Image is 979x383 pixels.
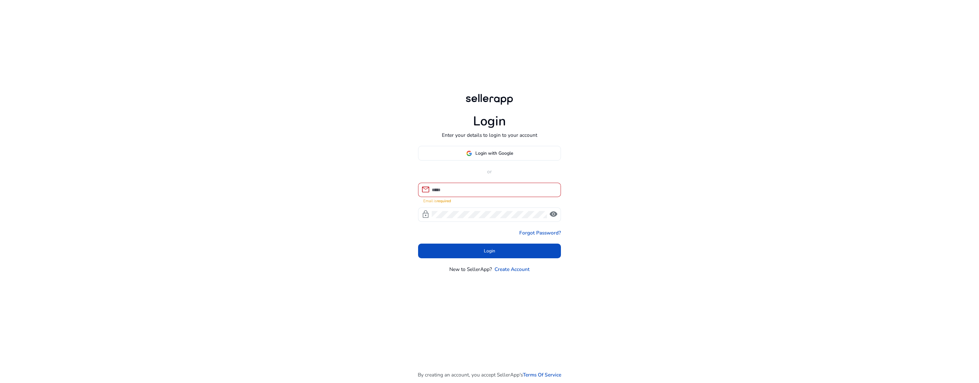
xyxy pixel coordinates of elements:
[495,265,530,273] a: Create Account
[466,150,472,156] img: google-logo.svg
[418,146,561,161] button: Login with Google
[449,265,492,273] p: New to SellerApp?
[437,198,451,204] strong: required
[549,210,558,219] span: visibility
[418,244,561,258] button: Login
[442,131,537,139] p: Enter your details to login to your account
[484,248,495,254] span: Login
[421,210,430,219] span: lock
[519,229,561,236] a: Forgot Password?
[473,114,506,129] h1: Login
[418,168,561,175] p: or
[423,197,556,204] mat-error: Email is
[475,150,513,157] span: Login with Google
[523,371,561,378] a: Terms Of Service
[421,185,430,194] span: mail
